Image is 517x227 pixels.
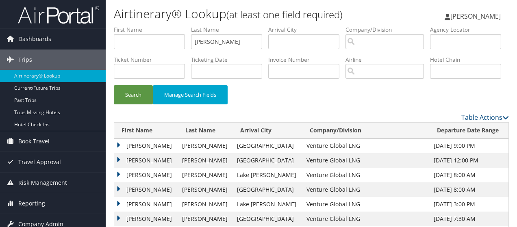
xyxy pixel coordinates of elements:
td: Venture Global LNG [302,168,430,182]
td: [DATE] 8:00 AM [430,168,508,182]
label: Ticketing Date [191,56,268,64]
span: Book Travel [18,131,50,151]
td: Venture Global LNG [302,197,430,212]
td: [PERSON_NAME] [114,138,178,153]
label: Ticket Number [114,56,191,64]
span: Reporting [18,193,45,214]
td: [PERSON_NAME] [114,197,178,212]
label: Last Name [191,26,268,34]
a: [PERSON_NAME] [445,4,509,28]
td: [DATE] 7:30 AM [430,212,508,226]
td: [DATE] 8:00 AM [430,182,508,197]
td: [DATE] 3:00 PM [430,197,508,212]
td: [PERSON_NAME] [114,153,178,168]
td: [PERSON_NAME] [178,168,233,182]
td: [PERSON_NAME] [114,212,178,226]
td: Venture Global LNG [302,212,430,226]
td: [PERSON_NAME] [114,168,178,182]
label: Airline [345,56,430,64]
label: Arrival City [268,26,345,34]
th: Last Name: activate to sort column ascending [178,123,233,138]
label: Invoice Number [268,56,345,64]
td: [GEOGRAPHIC_DATA] [233,138,302,153]
a: Table Actions [461,113,509,122]
span: Dashboards [18,29,51,49]
td: [PERSON_NAME] [178,138,233,153]
img: airportal-logo.png [18,5,99,24]
td: Venture Global LNG [302,182,430,197]
span: [PERSON_NAME] [450,12,501,21]
td: [GEOGRAPHIC_DATA] [233,212,302,226]
small: (at least one field required) [226,8,343,21]
td: [PERSON_NAME] [114,182,178,197]
span: Risk Management [18,173,67,193]
label: First Name [114,26,191,34]
span: Travel Approval [18,152,61,172]
button: Manage Search Fields [153,85,228,104]
label: Hotel Chain [430,56,507,64]
td: [PERSON_NAME] [178,212,233,226]
th: First Name: activate to sort column ascending [114,123,178,138]
td: [PERSON_NAME] [178,182,233,197]
h1: Airtinerary® Lookup [114,5,377,22]
td: [DATE] 9:00 PM [430,138,508,153]
button: Search [114,85,153,104]
td: [DATE] 12:00 PM [430,153,508,168]
td: Lake [PERSON_NAME] [233,168,302,182]
label: Company/Division [345,26,430,34]
th: Company/Division [302,123,430,138]
td: Venture Global LNG [302,153,430,168]
td: [GEOGRAPHIC_DATA] [233,182,302,197]
th: Departure Date Range: activate to sort column ascending [430,123,508,138]
td: Venture Global LNG [302,138,430,153]
label: Agency Locator [430,26,507,34]
th: Arrival City: activate to sort column ascending [233,123,302,138]
td: [PERSON_NAME] [178,197,233,212]
td: Lake [PERSON_NAME] [233,197,302,212]
td: [GEOGRAPHIC_DATA] [233,153,302,168]
td: [PERSON_NAME] [178,153,233,168]
span: Trips [18,50,32,70]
